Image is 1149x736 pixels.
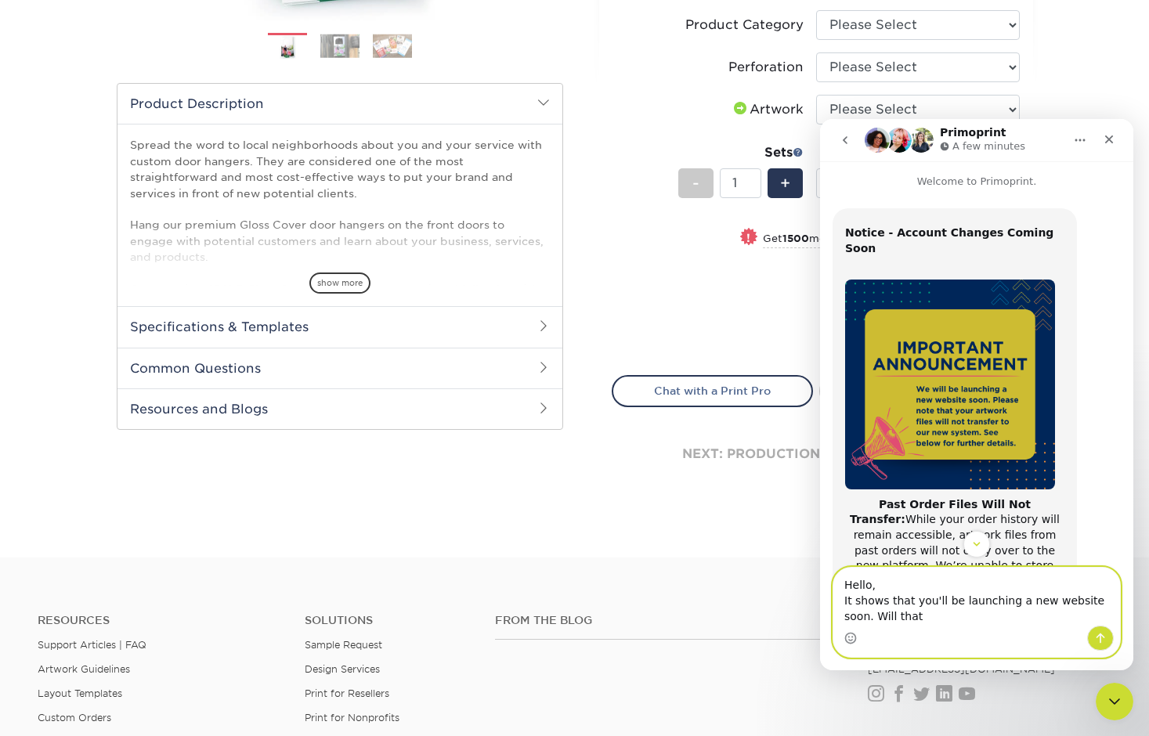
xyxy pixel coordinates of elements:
div: Perforation [728,58,804,77]
div: While your order history will remain accessible, artwork files from past orders will not carry ov... [25,378,244,471]
img: Door Hangers 02 [320,34,360,58]
p: Spread the word to local neighborhoods about you and your service with custom door hangers. They ... [130,137,550,584]
img: Door Hangers 01 [268,34,307,61]
a: Sample Request [305,639,382,651]
h2: Specifications & Templates [117,306,562,347]
iframe: To enrich screen reader interactions, please activate Accessibility in Grammarly extension settings [820,119,1133,670]
a: Design Services [305,663,380,675]
button: Emoji picker [24,513,37,525]
iframe: To enrich screen reader interactions, please activate Accessibility in Grammarly extension settings [1096,683,1133,720]
button: Send a message… [267,507,294,532]
a: Support Articles | FAQ [38,639,146,651]
h2: Resources and Blogs [117,388,562,429]
h4: Resources [38,614,281,627]
h2: Product Description [117,84,562,124]
span: - [692,171,699,195]
span: show more [309,272,370,294]
a: Print for Resellers [305,687,389,699]
span: ! [746,229,750,246]
span: + [780,171,790,195]
div: Sets [678,143,804,162]
img: Door Hangers 03 [373,34,412,58]
h2: Common Questions [117,348,562,388]
b: Notice - Account Changes Coming Soon [25,107,233,135]
div: Product Category [685,16,804,34]
h4: From the Blog [495,614,826,627]
a: Select All Options [819,375,1021,406]
b: Past Order Files Will Not Transfer: [30,379,211,407]
a: Artwork Guidelines [38,663,130,675]
div: next: production times & shipping [612,407,1021,501]
div: Quantity per Set [816,143,1020,162]
button: Scroll to bottom [143,412,170,438]
strong: 1500 [782,233,809,244]
textarea: Message… [13,449,300,507]
small: Get more door hangers per set for [763,233,1020,248]
a: Print for Nonprofits [305,712,399,723]
h4: Solutions [305,614,472,627]
a: Chat with a Print Pro [612,375,813,406]
div: Artwork [731,100,804,119]
div: ​ [25,106,244,153]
